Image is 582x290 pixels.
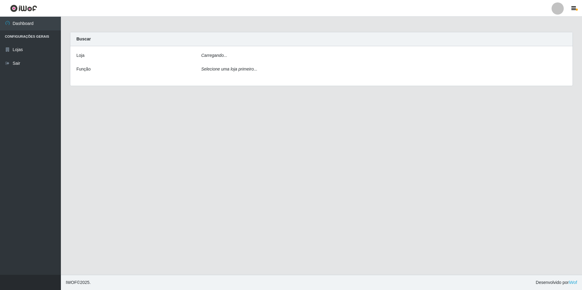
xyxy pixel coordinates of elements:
span: IWOF [66,280,77,285]
label: Loja [76,52,84,59]
i: Carregando... [201,53,227,58]
span: Desenvolvido por [536,279,577,286]
span: © 2025 . [66,279,91,286]
strong: Buscar [76,36,91,41]
i: Selecione uma loja primeiro... [201,67,257,71]
img: CoreUI Logo [10,5,37,12]
label: Função [76,66,91,72]
a: iWof [569,280,577,285]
